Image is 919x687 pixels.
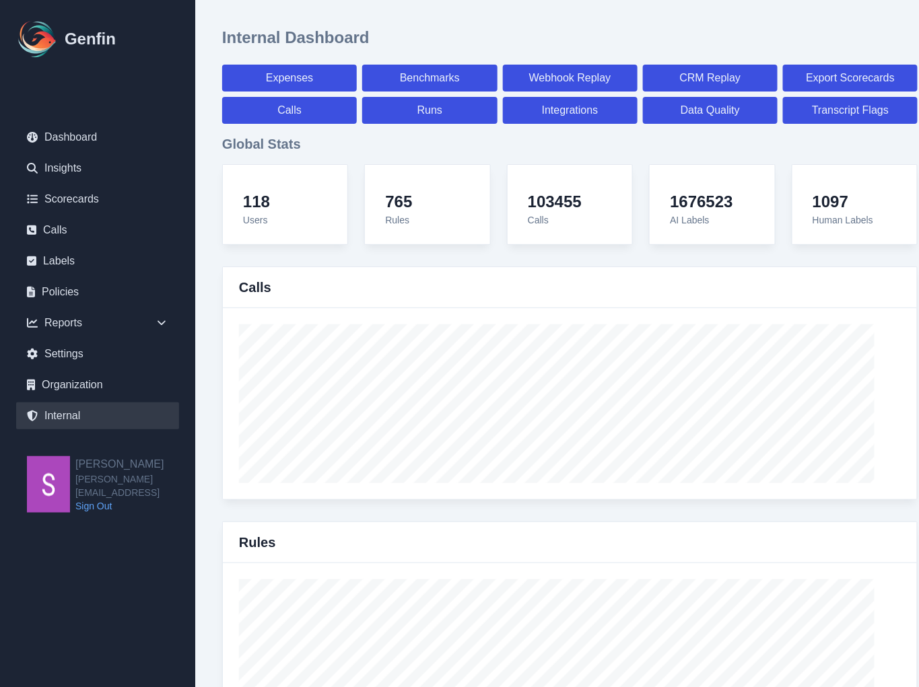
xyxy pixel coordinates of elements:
[222,65,357,92] a: Expenses
[670,215,709,225] span: AI Labels
[75,456,195,472] h2: [PERSON_NAME]
[783,97,918,124] a: Transcript Flags
[643,65,778,92] a: CRM Replay
[65,28,116,50] h1: Genfin
[503,97,638,124] a: Integrations
[362,97,497,124] a: Runs
[16,124,179,151] a: Dashboard
[16,402,179,429] a: Internal
[385,215,409,225] span: Rules
[362,65,497,92] a: Benchmarks
[385,192,412,212] h4: 765
[528,192,582,212] h4: 103455
[75,499,195,513] a: Sign Out
[503,65,638,92] a: Webhook Replay
[27,456,70,513] img: Shane Wey
[813,192,873,212] h4: 1097
[16,217,179,244] a: Calls
[16,17,59,61] img: Logo
[813,215,873,225] span: Human Labels
[643,97,778,124] a: Data Quality
[528,215,549,225] span: Calls
[243,192,270,212] h4: 118
[16,279,179,305] a: Policies
[16,340,179,367] a: Settings
[222,135,918,153] h3: Global Stats
[16,155,179,182] a: Insights
[16,248,179,275] a: Labels
[670,192,733,212] h4: 1676523
[16,371,179,398] a: Organization
[783,65,918,92] a: Export Scorecards
[222,97,357,124] a: Calls
[222,27,370,48] h1: Internal Dashboard
[239,278,271,297] h3: Calls
[243,215,268,225] span: Users
[239,533,275,552] h3: Rules
[75,472,195,499] span: [PERSON_NAME][EMAIL_ADDRESS]
[16,186,179,213] a: Scorecards
[16,310,179,336] div: Reports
